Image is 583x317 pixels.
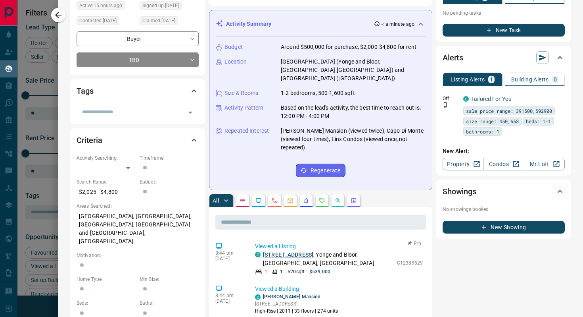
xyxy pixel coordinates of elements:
div: Tags [77,81,199,101]
p: Beds: [77,300,136,307]
p: Actively Searching: [77,155,136,162]
button: New Task [443,24,565,37]
div: Buyer [77,31,199,46]
p: Search Range: [77,178,136,186]
p: 0 [554,77,557,82]
a: [STREET_ADDRESS] [263,251,313,258]
button: Pin [403,240,426,247]
svg: Push Notification Only [443,102,448,108]
h2: Tags [77,85,93,97]
p: C12389629 [397,259,423,267]
span: Contacted [DATE] [79,17,117,25]
p: No pending tasks [443,7,565,19]
svg: Lead Browsing Activity [255,197,262,204]
p: Repeated Interest [224,127,269,135]
div: condos.ca [463,96,469,102]
p: Budget: [140,178,199,186]
p: [GEOGRAPHIC_DATA], [GEOGRAPHIC_DATA], [GEOGRAPHIC_DATA], [GEOGRAPHIC_DATA] and [GEOGRAPHIC_DATA],... [77,210,199,248]
a: Tailored For You [471,96,512,102]
p: 8:44 pm [215,293,243,298]
p: $2,025 - $4,800 [77,186,136,199]
div: Activity Summary< a minute ago [216,17,426,31]
p: 1 [265,268,267,275]
span: size range: 450,658 [466,117,519,125]
p: 8:44 pm [215,250,243,256]
p: Baths: [140,300,199,307]
p: Listing Alerts [451,77,485,82]
p: Home Type: [77,276,136,283]
h2: Alerts [443,51,463,64]
div: condos.ca [255,294,261,300]
p: Viewed a Building [255,285,423,293]
p: 1 [490,77,493,82]
span: Active 15 hours ago [79,2,122,10]
button: Open [185,107,196,118]
p: Around $500,000 for purchase, $2,000-$4,800 for rent [281,43,416,51]
p: Motivation: [77,252,199,259]
p: [STREET_ADDRESS] [255,300,338,307]
p: [PERSON_NAME] Mansion (viewed twice), Capo Di Monte (viewed four times), Linx Condos (viewed once... [281,127,426,152]
span: beds: 1-1 [526,117,551,125]
a: Mr.Loft [524,158,565,170]
p: Based on the lead's activity, the best time to reach out is: 12:00 PM - 4:00 PM [281,104,426,120]
button: New Showing [443,221,565,234]
span: sale price range: 391500,592900 [466,107,552,115]
p: Size & Rooms [224,89,259,97]
a: Condos [483,158,524,170]
div: Fri May 30 2025 [140,16,199,27]
p: High-Rise | 2011 | 33 floors | 274 units [255,307,338,315]
svg: Agent Actions [351,197,357,204]
p: [DATE] [215,298,243,304]
div: Showings [443,182,565,201]
div: TBD [77,52,199,67]
span: Signed up [DATE] [142,2,179,10]
h2: Showings [443,185,476,198]
p: [GEOGRAPHIC_DATA] (Yonge and Bloor, [GEOGRAPHIC_DATA]-[GEOGRAPHIC_DATA]) and [GEOGRAPHIC_DATA] ([... [281,58,426,83]
a: [PERSON_NAME] Mansion [263,294,320,300]
span: Claimed [DATE] [142,17,175,25]
p: < a minute ago [382,21,414,28]
div: Mon Sep 15 2025 [77,1,136,12]
p: Off [443,95,458,102]
p: Location [224,58,247,66]
p: 1 [280,268,283,275]
p: Building Alerts [511,77,549,82]
svg: Listing Alerts [303,197,309,204]
a: Property [443,158,483,170]
p: No showings booked [443,206,565,213]
p: Viewed a Listing [255,242,423,251]
p: $539,000 [309,268,330,275]
p: 1-2 bedrooms, 500-1,600 sqft [281,89,355,97]
p: [DATE] [215,256,243,261]
svg: Notes [240,197,246,204]
p: Budget [224,43,243,51]
h2: Criteria [77,134,102,147]
span: bathrooms: 1 [466,128,499,135]
svg: Opportunities [335,197,341,204]
button: Regenerate [296,164,345,177]
div: Criteria [77,131,199,150]
svg: Requests [319,197,325,204]
p: New Alert: [443,147,565,155]
div: Fri May 30 2025 [77,16,136,27]
div: condos.ca [255,252,261,257]
p: Areas Searched: [77,203,199,210]
p: Activity Summary [226,20,271,28]
p: Activity Pattern [224,104,263,112]
div: Mon Apr 26 2021 [140,1,199,12]
svg: Emails [287,197,293,204]
p: All [213,198,219,203]
div: Alerts [443,48,565,67]
p: Min Size: [140,276,199,283]
p: 520 sqft [288,268,305,275]
p: , Yonge and Bloor, [GEOGRAPHIC_DATA], [GEOGRAPHIC_DATA] [263,251,393,267]
svg: Calls [271,197,278,204]
p: Timeframe: [140,155,199,162]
